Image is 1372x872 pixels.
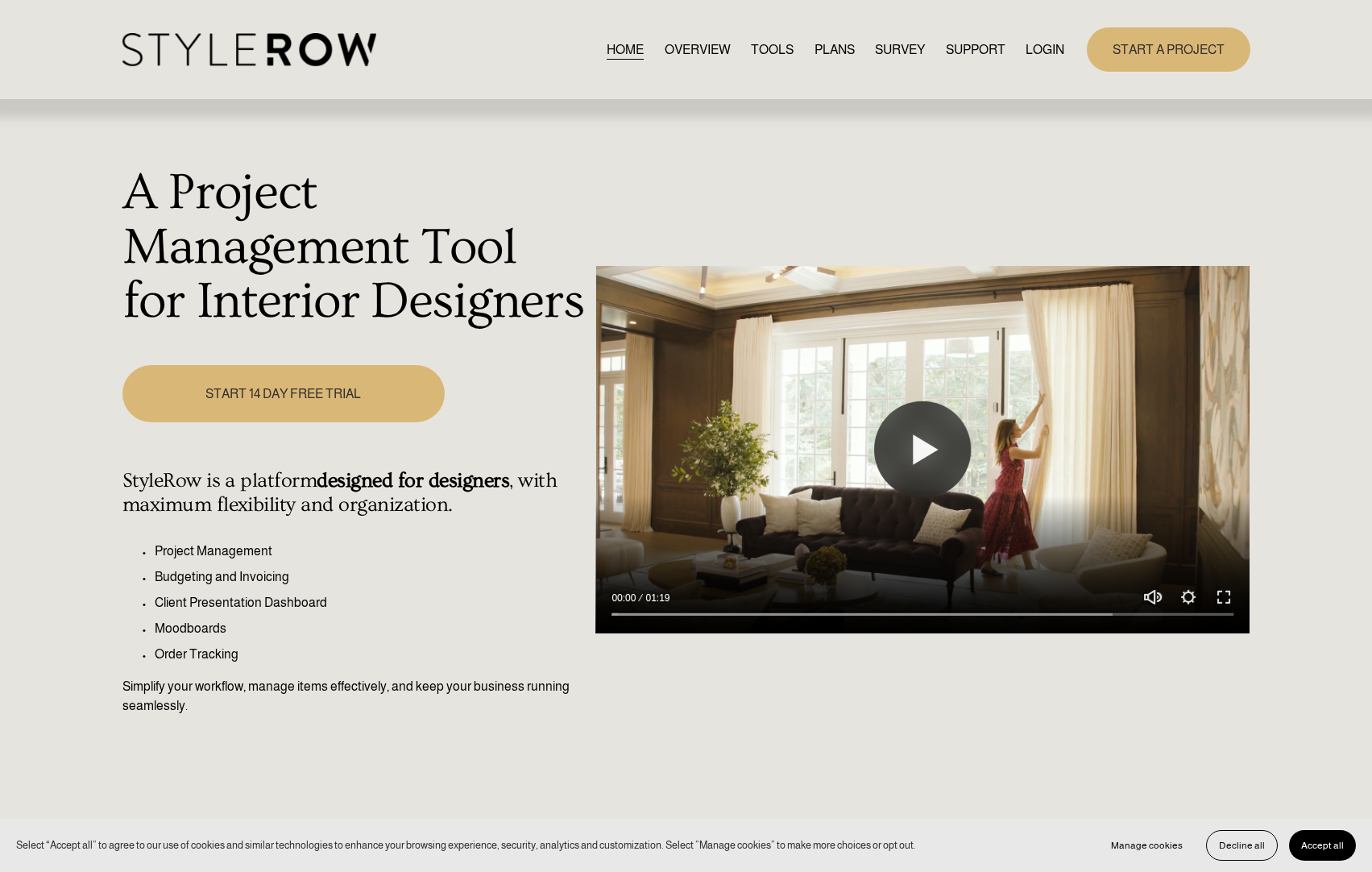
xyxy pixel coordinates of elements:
a: HOME [607,39,644,60]
a: START A PROJECT [1087,27,1250,72]
button: Decline all [1206,830,1278,861]
p: Project Management [155,542,587,561]
input: Seek [611,609,1233,621]
p: Budgeting and Invoicing [155,567,587,587]
p: Simplify your workflow, manage items effectively, and keep your business running seamlessly. [122,677,587,716]
img: StyleRow [122,33,376,66]
a: OVERVIEW [665,39,731,60]
p: Moodboards [155,619,587,638]
button: Accept all [1289,830,1356,861]
p: Order Tracking [155,645,587,664]
span: SUPPORT [946,40,1005,60]
a: TOOLS [751,39,794,60]
div: Duration [640,590,674,606]
a: PLANS [814,39,855,60]
span: Accept all [1301,840,1344,851]
a: folder dropdown [946,39,1005,60]
a: LOGIN [1026,39,1064,60]
a: SURVEY [875,39,925,60]
button: Play [874,401,971,498]
button: Manage cookies [1099,830,1195,861]
span: Decline all [1219,840,1265,851]
a: START 14 DAY FREE TRIAL [122,365,445,422]
span: Manage cookies [1111,840,1183,851]
h1: A Project Management Tool for Interior Designers [122,166,587,330]
h4: StyleRow is a platform , with maximum flexibility and organization. [122,469,587,517]
strong: designed for designers [317,469,509,492]
p: Select “Accept all” to agree to our use of cookies and similar technologies to enhance your brows... [16,837,916,853]
p: Client Presentation Dashboard [155,593,587,612]
div: Current time [611,590,640,606]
